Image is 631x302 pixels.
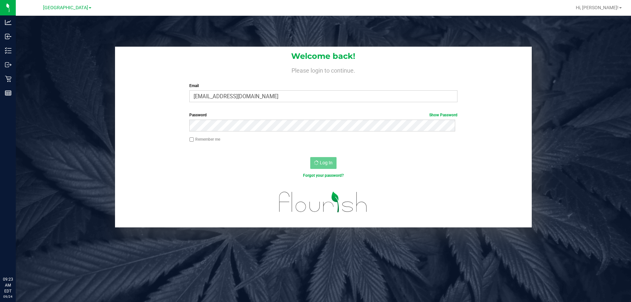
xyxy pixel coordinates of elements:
[303,173,344,178] a: Forgot your password?
[115,52,532,60] h1: Welcome back!
[5,76,12,82] inline-svg: Retail
[310,157,337,169] button: Log In
[576,5,619,10] span: Hi, [PERSON_NAME]!
[189,113,207,117] span: Password
[189,83,457,89] label: Email
[5,33,12,40] inline-svg: Inbound
[3,276,13,294] p: 09:23 AM EDT
[189,136,220,142] label: Remember me
[271,185,375,219] img: flourish_logo.svg
[3,294,13,299] p: 09/24
[5,47,12,54] inline-svg: Inventory
[320,160,333,165] span: Log In
[189,137,194,142] input: Remember me
[429,113,457,117] a: Show Password
[115,66,532,74] h4: Please login to continue.
[5,90,12,96] inline-svg: Reports
[5,19,12,26] inline-svg: Analytics
[43,5,88,11] span: [GEOGRAPHIC_DATA]
[5,61,12,68] inline-svg: Outbound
